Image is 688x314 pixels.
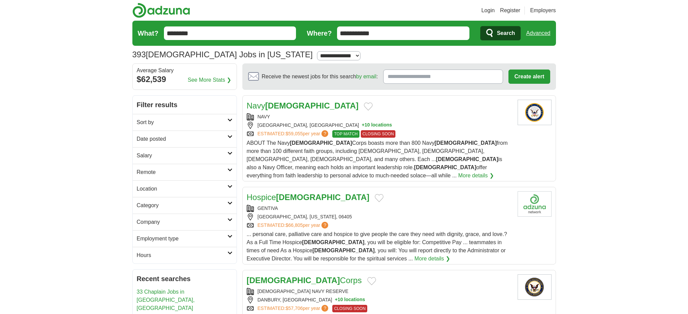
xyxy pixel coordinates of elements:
a: See More Stats ❯ [188,76,231,84]
a: Advanced [526,26,550,40]
label: Where? [307,28,332,38]
span: ? [321,130,328,137]
label: What? [138,28,159,38]
h2: Company [137,218,227,226]
span: $59,055 [285,131,303,136]
a: Remote [133,164,237,180]
a: Navy[DEMOGRAPHIC_DATA] [247,101,359,110]
a: by email [356,74,376,79]
div: $62,539 [137,73,233,85]
strong: [DEMOGRAPHIC_DATA] [247,276,340,285]
a: ESTIMATED:$59,055per year? [258,130,330,138]
span: + [335,296,337,303]
button: Create alert [508,70,550,84]
span: $66,805 [285,222,303,228]
h2: Remote [137,168,227,176]
button: +10 locations [335,296,365,303]
a: Date posted [133,131,237,147]
h2: Location [137,185,227,193]
button: Add to favorite jobs [375,194,384,202]
a: Location [133,180,237,197]
strong: [DEMOGRAPHIC_DATA] [312,248,374,253]
a: Register [500,6,520,15]
img: Adzuna logo [132,3,190,18]
a: NAVY [258,114,270,119]
a: [DEMOGRAPHIC_DATA] NAVY RESERVE [258,289,349,294]
div: [GEOGRAPHIC_DATA], [GEOGRAPHIC_DATA] [247,122,512,129]
h2: Sort by [137,118,227,126]
strong: [DEMOGRAPHIC_DATA] [276,193,369,202]
a: Login [481,6,495,15]
h2: Filter results [133,96,237,114]
strong: [DEMOGRAPHIC_DATA] [436,156,498,162]
span: 393 [132,48,146,61]
a: 33 Chaplain Jobs in [GEOGRAPHIC_DATA], [GEOGRAPHIC_DATA] [137,289,195,311]
span: CLOSING SOON [332,305,367,312]
h2: Hours [137,251,227,259]
span: ABOUT The Navy Corps boasts more than 800 Navy from more than 100 different faith groups, includi... [247,140,508,178]
button: Search [480,26,521,40]
div: [GEOGRAPHIC_DATA], [US_STATE], 06405 [247,213,512,220]
strong: [DEMOGRAPHIC_DATA] [265,101,358,110]
span: ? [321,222,328,229]
span: ... personal care, palliative care and hospice to give people the care they need with dignity, gr... [247,231,507,261]
span: + [362,122,365,129]
div: GENTIVA [247,205,512,212]
span: CLOSING SOON [361,130,396,138]
button: Add to favorite jobs [364,102,373,111]
a: More details ❯ [458,172,494,180]
div: Average Salary [137,68,233,73]
a: [DEMOGRAPHIC_DATA]Corps [247,276,362,285]
span: ? [321,305,328,312]
a: Salary [133,147,237,164]
button: +10 locations [362,122,392,129]
span: Search [497,26,515,40]
h2: Salary [137,152,227,160]
h2: Employment type [137,235,227,243]
span: Receive the newest jobs for this search : [262,73,378,81]
a: Company [133,214,237,230]
a: Hospice[DEMOGRAPHIC_DATA] [247,193,370,202]
img: US Navy Reserve logo [518,274,552,300]
a: Hours [133,247,237,263]
strong: [DEMOGRAPHIC_DATA] [434,140,497,146]
strong: [DEMOGRAPHIC_DATA] [414,164,476,170]
span: $57,706 [285,306,303,311]
strong: [DEMOGRAPHIC_DATA] [302,239,364,245]
a: More details ❯ [414,255,450,263]
strong: [DEMOGRAPHIC_DATA] [290,140,352,146]
a: Sort by [133,114,237,131]
h2: Recent searches [137,274,233,284]
img: Company logo [518,191,552,217]
a: Category [133,197,237,214]
h2: Category [137,201,227,210]
a: Employment type [133,230,237,247]
button: Add to favorite jobs [367,277,376,285]
a: ESTIMATED:$66,805per year? [258,222,330,229]
a: Employers [530,6,556,15]
a: ESTIMATED:$57,706per year? [258,305,330,312]
h2: Date posted [137,135,227,143]
h1: [DEMOGRAPHIC_DATA] Jobs in [US_STATE] [132,50,313,59]
img: U.S. Navy logo [518,100,552,125]
span: TOP MATCH [332,130,359,138]
div: DANBURY, [GEOGRAPHIC_DATA] [247,296,512,303]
